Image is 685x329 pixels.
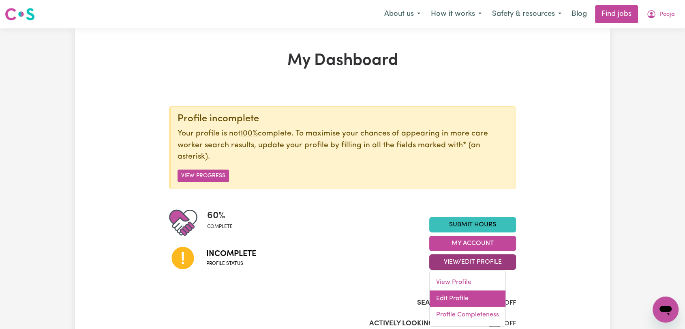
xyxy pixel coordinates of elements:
[429,271,506,327] div: View/Edit Profile
[206,248,256,260] span: Incomplete
[178,113,509,125] div: Profile incomplete
[178,128,509,163] p: Your profile is not complete. To maximise your chances of appearing in more care worker search re...
[426,6,487,23] button: How it works
[504,300,516,306] span: OFF
[207,209,233,223] span: 60 %
[641,6,680,23] button: My Account
[169,51,516,71] h1: My Dashboard
[429,217,516,232] a: Submit Hours
[5,5,35,24] a: Careseekers logo
[429,254,516,270] button: View/Edit Profile
[595,5,638,23] a: Find jobs
[369,318,478,329] label: Actively Looking for Clients
[653,297,679,323] iframe: Button to launch messaging window
[430,307,505,323] a: Profile Completeness
[430,274,505,290] a: View Profile
[417,298,478,308] label: Search Visibility
[206,260,256,267] span: Profile status
[379,6,426,23] button: About us
[567,5,592,23] a: Blog
[430,290,505,307] a: Edit Profile
[5,7,35,22] img: Careseekers logo
[487,6,567,23] button: Safety & resources
[504,320,516,327] span: OFF
[207,223,233,230] span: complete
[178,170,229,182] button: View Progress
[207,209,239,237] div: Profile completeness: 60%
[240,130,258,138] u: 100%
[659,10,675,19] span: Pooja
[429,236,516,251] button: My Account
